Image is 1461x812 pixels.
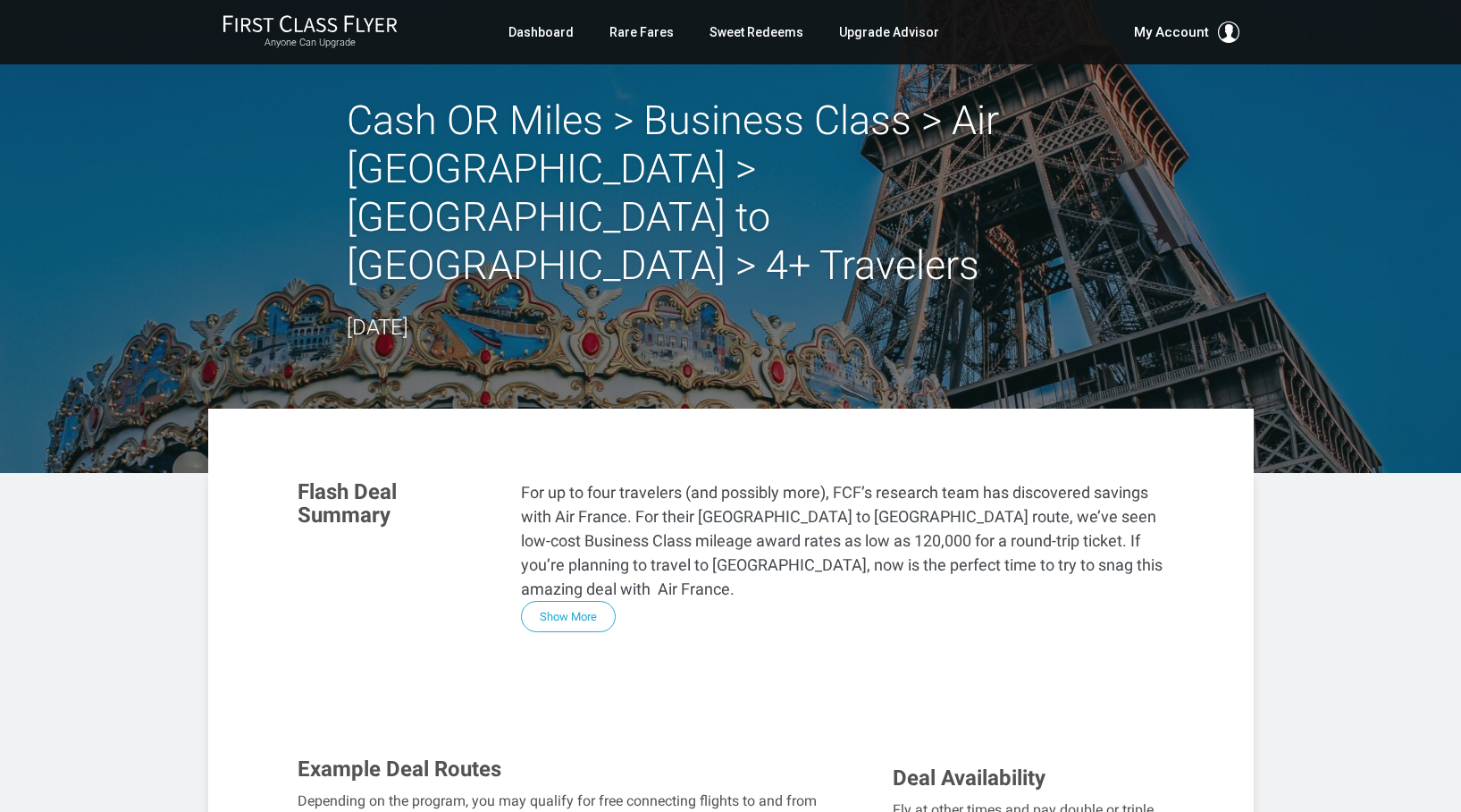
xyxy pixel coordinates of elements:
span: My Account [1134,21,1209,43]
a: Rare Fares [609,16,674,48]
img: First Class Flyer [223,14,398,33]
h3: Flash Deal Summary [298,480,494,528]
iframe: Opens a widget where you can find more information [1310,758,1443,803]
a: Upgrade Advisor [839,16,939,48]
span: Example Deal Routes [298,757,501,782]
small: Anyone Can Upgrade [223,37,398,49]
a: Sweet Redeems [710,16,803,48]
button: My Account [1134,21,1239,43]
h2: Cash OR Miles > Business Class > Air [GEOGRAPHIC_DATA] > [GEOGRAPHIC_DATA] to [GEOGRAPHIC_DATA] >... [347,97,1115,290]
button: Show More [521,601,616,632]
time: [DATE] [347,315,408,340]
p: For up to four travelers (and possibly more), FCF’s research team has discovered savings with Air... [521,480,1164,601]
span: Deal Availability [893,765,1045,791]
a: Dashboard [508,16,574,48]
a: First Class FlyerAnyone Can Upgrade [223,14,398,50]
